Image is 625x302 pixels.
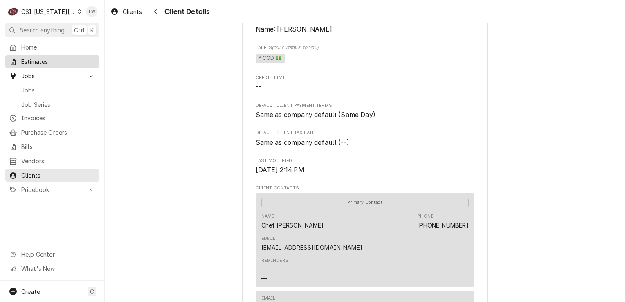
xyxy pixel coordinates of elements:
span: Pricebook [21,185,83,194]
div: CSI [US_STATE][GEOGRAPHIC_DATA] [21,7,75,16]
span: (Only Visible to You) [272,45,318,50]
div: [object Object] [256,45,474,65]
span: Primary Contact [261,198,469,207]
a: Purchase Orders [5,126,99,139]
div: Email [261,235,276,242]
span: C [90,287,94,296]
button: Navigate back [149,5,162,18]
span: Default Client Payment Terms [256,110,474,120]
a: Go to Help Center [5,248,99,261]
a: [EMAIL_ADDRESS][DOMAIN_NAME] [261,244,362,251]
span: Vendors [21,157,95,165]
span: Clients [123,7,142,16]
span: Job Series [21,100,95,109]
div: C [7,6,19,17]
div: Phone [417,213,433,220]
a: Go to Pricebook [5,183,99,196]
button: Search anythingCtrlK [5,23,99,37]
span: Labels [256,45,474,51]
div: Default Client Tax Rate [256,130,474,147]
span: Jobs [21,86,95,95]
span: Jobs [21,72,83,80]
div: Primary [261,197,469,207]
div: TW [86,6,97,17]
span: Clients [21,171,95,180]
div: Email [261,295,276,302]
a: Clients [107,5,145,18]
span: Default Client Tax Rate [256,130,474,136]
div: Name [261,213,324,230]
span: -- [256,83,261,91]
a: Estimates [5,55,99,68]
a: Vendors [5,154,99,168]
span: What's New [21,264,94,273]
div: Tori Warrick's Avatar [86,6,97,17]
div: Email [261,235,362,252]
div: Contact [256,193,474,287]
span: Estimates [21,57,95,66]
a: Jobs [5,83,99,97]
div: CSI Kansas City's Avatar [7,6,19,17]
span: Create [21,288,40,295]
div: Reminders [261,257,288,264]
span: Default Client Tax Rate [256,138,474,148]
div: Last Modified [256,158,474,175]
div: Default Client Payment Terms [256,102,474,120]
span: Client Details [162,6,209,17]
span: [object Object] [256,52,474,65]
span: Same as company default (Same Day) [256,111,375,119]
a: Job Series [5,98,99,111]
div: Credit Limit [256,74,474,92]
span: Home [21,43,95,52]
a: [PHONE_NUMBER] [417,222,468,229]
div: — [261,266,267,274]
span: [DATE] 2:14 PM [256,166,304,174]
span: Credit Limit [256,82,474,92]
div: Name [261,213,274,220]
a: Invoices [5,111,99,125]
a: Home [5,41,99,54]
a: Go to Jobs [5,69,99,83]
span: Search anything [20,26,65,34]
a: Go to What's New [5,262,99,275]
div: Chef [PERSON_NAME] [261,221,324,230]
span: K [90,26,94,34]
span: ² COD 💵 [256,54,285,63]
a: Clients [5,169,99,182]
a: Bills [5,140,99,153]
span: Credit Limit [256,74,474,81]
span: Ctrl [74,26,85,34]
span: Help Center [21,250,94,259]
div: — [261,274,267,283]
span: Client Contacts [256,185,474,192]
span: Invoices [21,114,95,122]
div: Phone [417,213,468,230]
span: Purchase Orders [21,128,95,137]
span: Last Modified [256,165,474,175]
span: Default Client Payment Terms [256,102,474,109]
span: Bills [21,142,95,151]
span: Last Modified [256,158,474,164]
span: Same as company default (--) [256,139,349,146]
div: Reminders [261,257,288,282]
